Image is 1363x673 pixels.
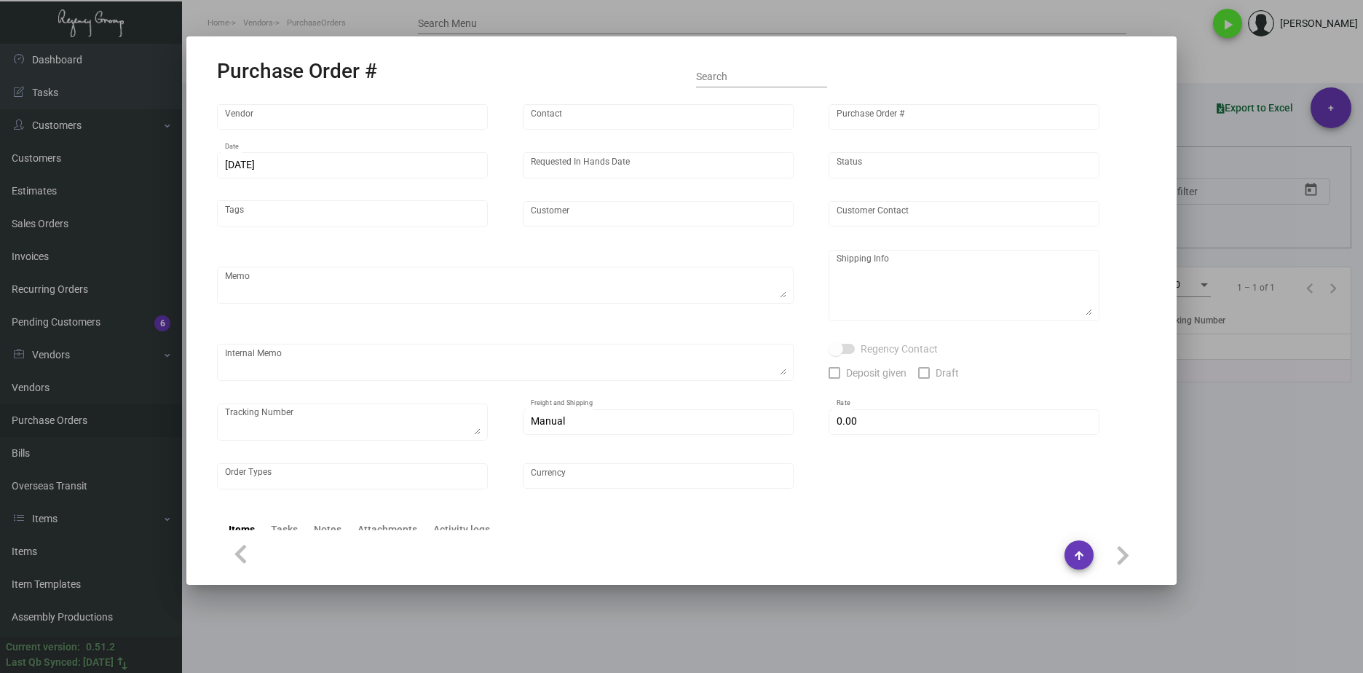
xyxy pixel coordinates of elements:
[6,655,114,670] div: Last Qb Synced: [DATE]
[6,639,80,655] div: Current version:
[271,522,298,538] div: Tasks
[229,522,255,538] div: Items
[217,59,377,84] h2: Purchase Order #
[846,364,906,382] span: Deposit given
[861,340,938,358] span: Regency Contact
[936,364,959,382] span: Draft
[86,639,115,655] div: 0.51.2
[433,522,490,538] div: Activity logs
[357,522,417,538] div: Attachments
[314,522,341,538] div: Notes
[531,415,565,427] span: Manual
